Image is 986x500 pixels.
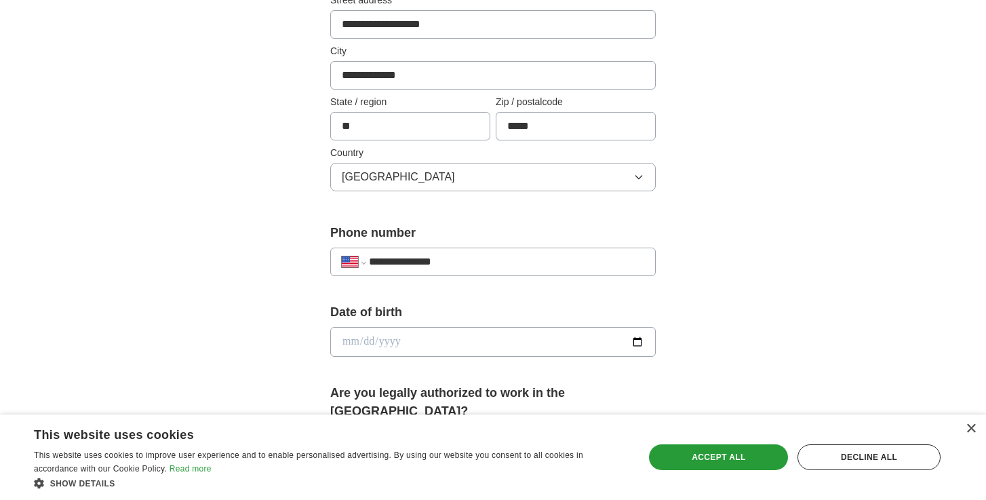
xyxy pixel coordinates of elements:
span: Show details [50,479,115,488]
label: Phone number [330,224,656,242]
div: Decline all [797,444,941,470]
span: [GEOGRAPHIC_DATA] [342,169,455,185]
div: Show details [34,476,627,490]
button: [GEOGRAPHIC_DATA] [330,163,656,191]
div: Accept all [649,444,788,470]
label: Zip / postalcode [496,95,656,109]
label: State / region [330,95,490,109]
label: Date of birth [330,303,656,322]
label: Are you legally authorized to work in the [GEOGRAPHIC_DATA]? [330,384,656,421]
a: Read more, opens a new window [170,464,212,474]
span: This website uses cookies to improve user experience and to enable personalised advertising. By u... [34,450,583,474]
label: City [330,44,656,58]
label: Country [330,146,656,160]
div: Close [966,424,976,434]
div: This website uses cookies [34,423,593,443]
